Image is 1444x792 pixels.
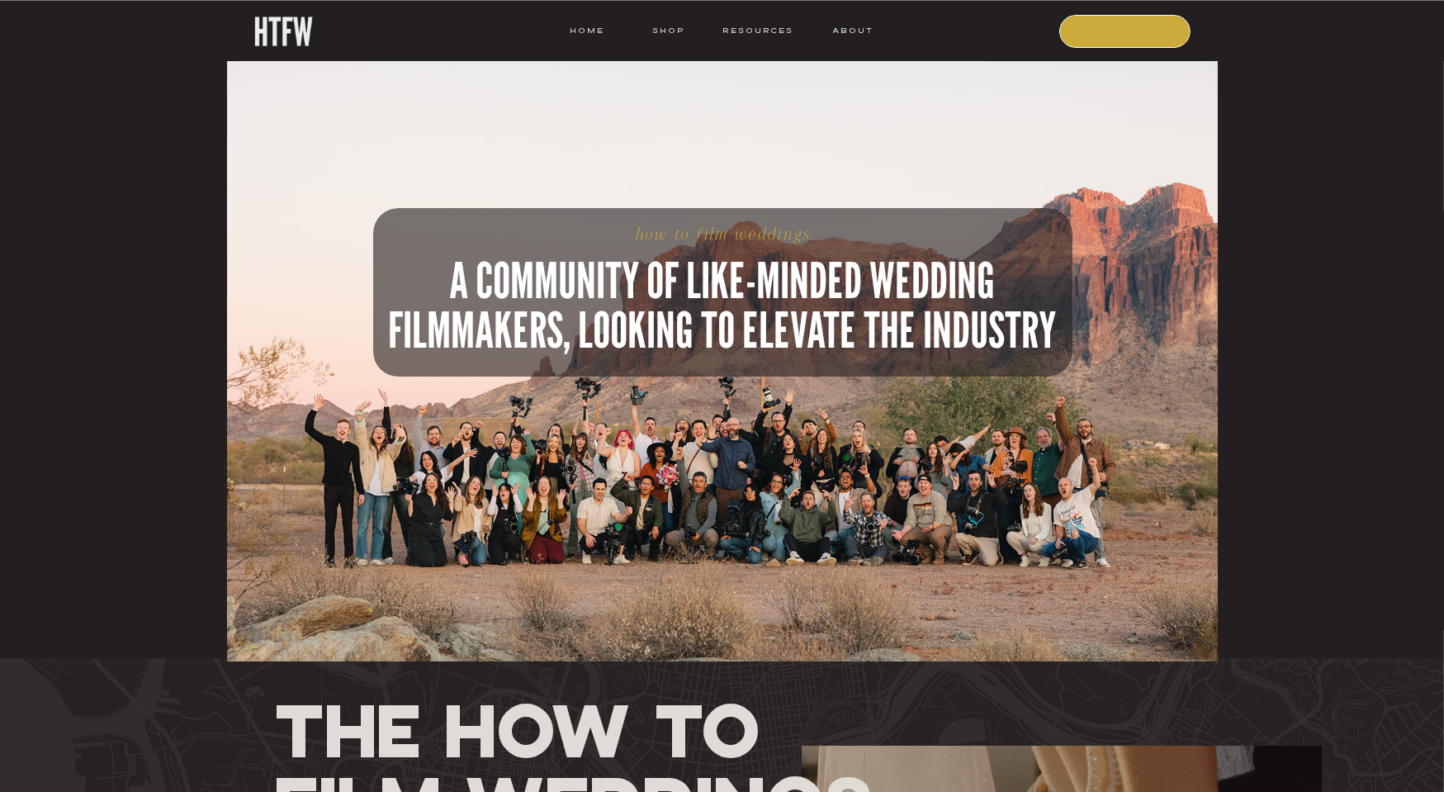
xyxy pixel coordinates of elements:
[717,23,794,38] a: resources
[637,23,702,38] a: shop
[570,23,605,38] a: HOME
[560,225,887,243] h1: how to film weddings
[832,23,874,38] a: ABOUT
[1070,23,1182,38] a: COURSE
[373,255,1072,471] h2: A COMMUNITY OF LIKE-MINDED WEDDING FILMMAKERS, LOOKING TO ELEVATE THE INDUSTRY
